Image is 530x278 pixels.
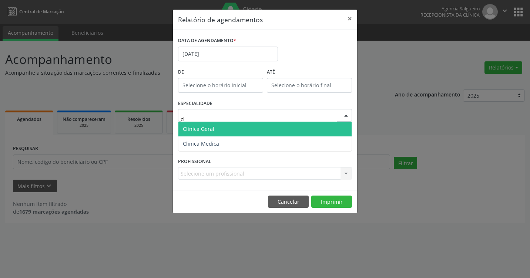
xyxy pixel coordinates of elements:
span: Clinica Medica [183,140,219,147]
label: DATA DE AGENDAMENTO [178,35,236,47]
input: Selecione o horário final [267,78,352,93]
input: Selecione uma data ou intervalo [178,47,278,61]
button: Imprimir [311,196,352,208]
button: Close [342,10,357,28]
label: De [178,67,263,78]
label: ATÉ [267,67,352,78]
label: PROFISSIONAL [178,156,211,167]
button: Cancelar [268,196,309,208]
input: Seleciona uma especialidade [181,112,337,126]
span: Clinica Geral [183,125,214,132]
label: ESPECIALIDADE [178,98,212,109]
input: Selecione o horário inicial [178,78,263,93]
h5: Relatório de agendamentos [178,15,263,24]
